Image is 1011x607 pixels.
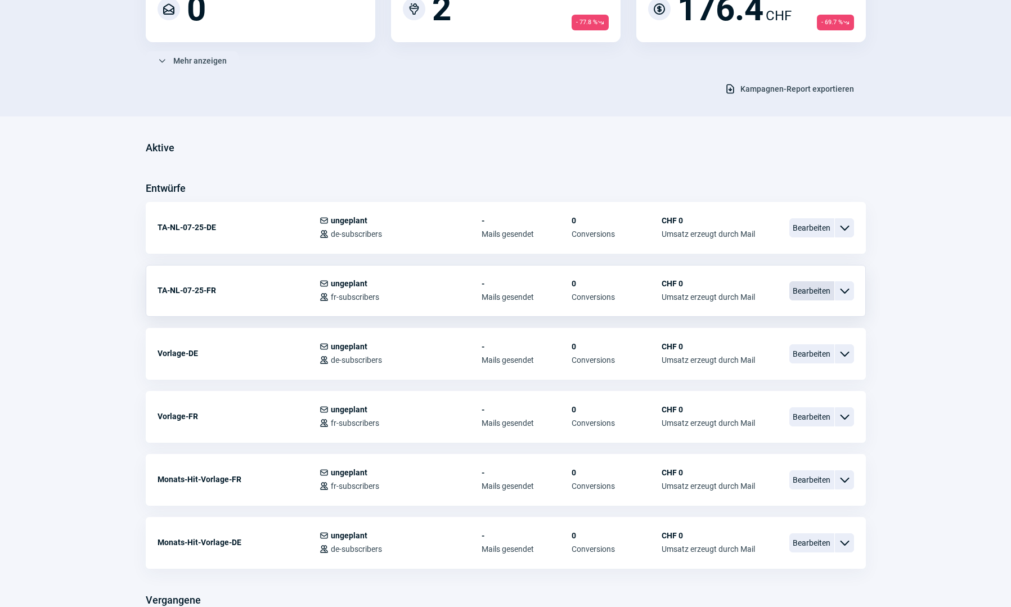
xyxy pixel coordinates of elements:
span: Umsatz erzeugt durch Mail [662,356,755,365]
span: Mails gesendet [482,419,572,428]
button: Kampagnen-Report exportieren [713,79,866,98]
span: 0 [572,405,662,414]
span: CHF [766,6,792,26]
span: CHF 0 [662,405,755,414]
h3: Entwürfe [146,179,186,197]
span: ungeplant [331,216,367,225]
span: Mails gesendet [482,482,572,491]
div: TA-NL-07-25-FR [158,279,320,302]
span: Bearbeiten [789,218,834,237]
div: Monats-Hit-Vorlage-DE [158,531,320,554]
span: 0 [572,468,662,477]
span: Umsatz erzeugt durch Mail [662,419,755,428]
span: CHF 0 [662,531,755,540]
span: Mehr anzeigen [173,52,227,70]
span: Umsatz erzeugt durch Mail [662,545,755,554]
span: - [482,531,572,540]
span: fr-subscribers [331,419,379,428]
span: ungeplant [331,531,367,540]
span: Bearbeiten [789,533,834,552]
span: Conversions [572,356,662,365]
span: de-subscribers [331,230,382,239]
span: Conversions [572,293,662,302]
span: CHF 0 [662,468,755,477]
span: Umsatz erzeugt durch Mail [662,482,755,491]
span: Bearbeiten [789,281,834,300]
span: Conversions [572,482,662,491]
div: TA-NL-07-25-DE [158,216,320,239]
span: ungeplant [331,468,367,477]
span: CHF 0 [662,216,755,225]
span: Conversions [572,545,662,554]
span: Conversions [572,419,662,428]
span: - 77.8 % [572,15,609,30]
span: CHF 0 [662,279,755,288]
span: Umsatz erzeugt durch Mail [662,293,755,302]
span: fr-subscribers [331,293,379,302]
h3: Aktive [146,139,174,157]
span: 0 [572,216,662,225]
span: Kampagnen-Report exportieren [740,80,854,98]
span: Mails gesendet [482,545,572,554]
span: - [482,468,572,477]
div: Monats-Hit-Vorlage-FR [158,468,320,491]
span: Bearbeiten [789,470,834,489]
span: 0 [572,342,662,351]
span: - 69.7 % [817,15,854,30]
button: Mehr anzeigen [146,51,239,70]
span: Umsatz erzeugt durch Mail [662,230,755,239]
div: Vorlage-FR [158,405,320,428]
div: Vorlage-DE [158,342,320,365]
span: Mails gesendet [482,356,572,365]
span: - [482,216,572,225]
span: - [482,279,572,288]
span: Mails gesendet [482,230,572,239]
span: de-subscribers [331,545,382,554]
span: ungeplant [331,405,367,414]
span: fr-subscribers [331,482,379,491]
span: - [482,342,572,351]
span: ungeplant [331,342,367,351]
span: Bearbeiten [789,344,834,363]
span: CHF 0 [662,342,755,351]
span: - [482,405,572,414]
span: de-subscribers [331,356,382,365]
span: Conversions [572,230,662,239]
span: ungeplant [331,279,367,288]
span: Mails gesendet [482,293,572,302]
span: Bearbeiten [789,407,834,426]
span: 0 [572,279,662,288]
span: 0 [572,531,662,540]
